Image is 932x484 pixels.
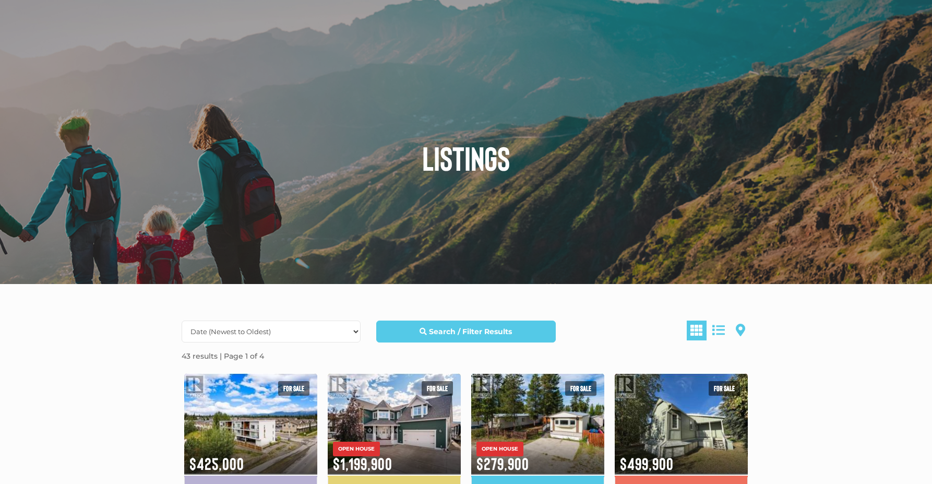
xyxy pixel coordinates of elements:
[471,372,604,476] img: 190-986 RANGE ROAD, Whitehorse, Yukon
[615,372,748,476] img: 516 CRAIG STREET, Dawson City, Yukon
[476,442,523,456] span: OPEN HOUSE
[328,372,461,476] img: 5 GEM PLACE, Whitehorse, Yukon
[184,372,317,476] img: 2-20 WANN ROAD, Whitehorse, Yukon
[565,381,596,396] span: For sale
[174,141,758,174] h1: Listings
[422,381,453,396] span: For sale
[429,327,512,336] strong: Search / Filter Results
[615,440,748,475] span: $499,900
[278,381,309,396] span: For sale
[471,440,604,475] span: $279,900
[328,440,461,475] span: $1,199,900
[184,440,317,475] span: $425,000
[709,381,740,396] span: For sale
[333,442,380,456] span: OPEN HOUSE
[182,351,264,361] strong: 43 results | Page 1 of 4
[376,321,555,343] a: Search / Filter Results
